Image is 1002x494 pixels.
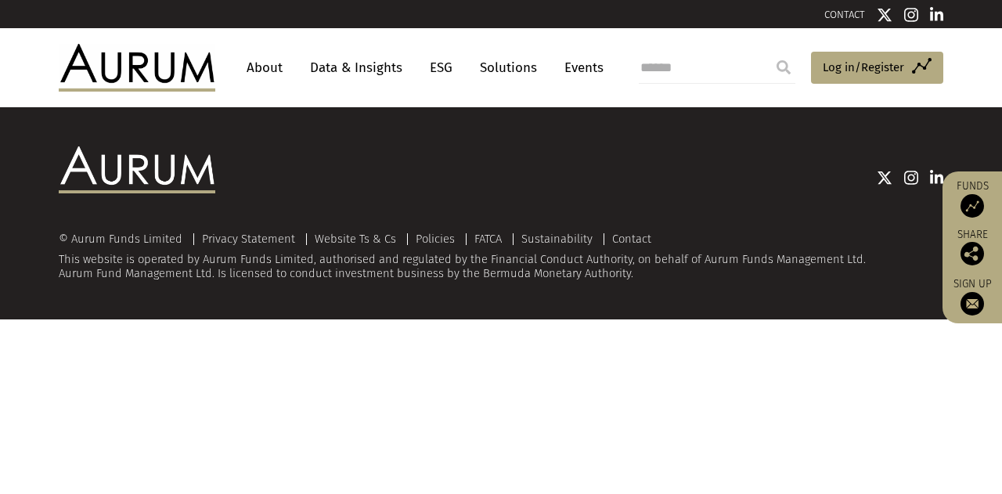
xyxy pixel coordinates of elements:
[904,170,918,186] img: Instagram icon
[202,232,295,246] a: Privacy Statement
[315,232,396,246] a: Website Ts & Cs
[302,53,410,82] a: Data & Insights
[961,194,984,218] img: Access Funds
[768,52,799,83] input: Submit
[930,170,944,186] img: Linkedin icon
[472,53,545,82] a: Solutions
[904,7,918,23] img: Instagram icon
[930,7,944,23] img: Linkedin icon
[877,170,892,186] img: Twitter icon
[59,44,215,91] img: Aurum
[239,53,290,82] a: About
[961,292,984,316] img: Sign up to our newsletter
[961,242,984,265] img: Share this post
[59,146,215,193] img: Aurum Logo
[612,232,651,246] a: Contact
[811,52,943,85] a: Log in/Register
[950,179,994,218] a: Funds
[824,9,865,20] a: CONTACT
[557,53,604,82] a: Events
[950,277,994,316] a: Sign up
[950,229,994,265] div: Share
[422,53,460,82] a: ESG
[474,232,502,246] a: FATCA
[823,58,904,77] span: Log in/Register
[877,7,892,23] img: Twitter icon
[59,233,190,245] div: © Aurum Funds Limited
[59,233,943,280] div: This website is operated by Aurum Funds Limited, authorised and regulated by the Financial Conduc...
[416,232,455,246] a: Policies
[521,232,593,246] a: Sustainability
